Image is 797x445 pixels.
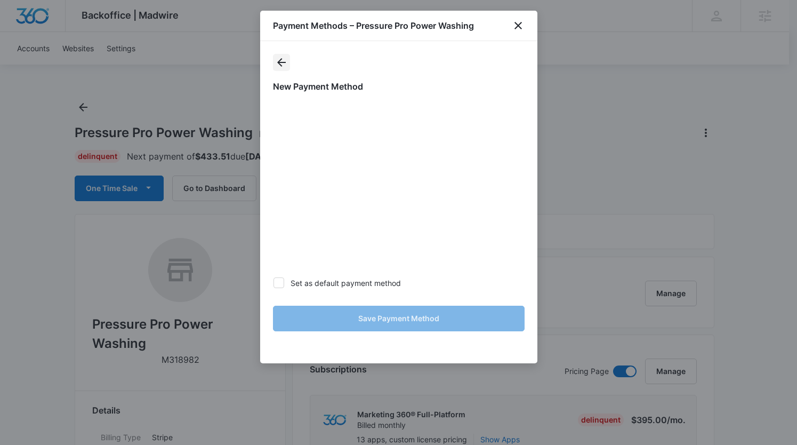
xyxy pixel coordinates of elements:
h1: Payment Methods – Pressure Pro Power Washing [273,19,474,32]
h1: New Payment Method [273,80,525,93]
button: close [512,19,525,32]
button: actions.back [273,54,290,71]
iframe: Secure payment input frame [271,101,527,273]
label: Set as default payment method [273,277,525,289]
